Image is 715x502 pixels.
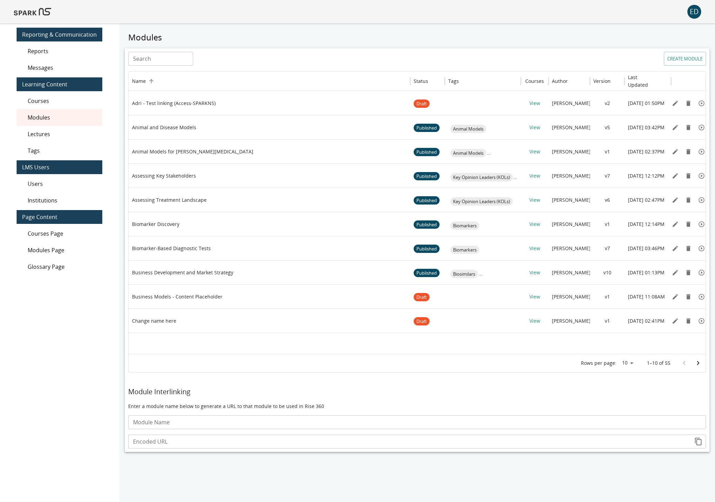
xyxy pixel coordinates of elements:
button: Create module [664,52,706,66]
div: Modules Page [17,242,102,258]
svg: Remove [685,221,692,228]
svg: Remove [685,318,692,324]
svg: Remove [685,293,692,300]
span: Modules Page [28,246,97,254]
p: Business Models - Content Placeholder [132,293,223,300]
div: v10 [590,260,624,284]
p: [DATE] 12:14PM [628,221,665,228]
button: Preview [696,122,707,133]
a: View [529,124,540,131]
svg: Remove [685,100,692,107]
svg: Preview [698,318,705,324]
p: Rows per page: [581,360,617,367]
button: copy to clipboard [692,435,705,448]
div: Version [593,78,611,84]
p: Business Development and Market Strategy [132,269,233,276]
p: [PERSON_NAME] [552,269,591,276]
p: [DATE] 01:50PM [628,100,665,107]
div: Tags [448,78,459,84]
svg: Edit [672,269,679,276]
svg: Remove [685,197,692,203]
div: v5 [590,115,624,139]
h6: Last Updated [628,74,657,89]
svg: Preview [698,197,705,203]
span: Glossary Page [28,263,97,271]
button: Preview [696,146,707,157]
h6: Module Interlinking [128,386,706,397]
p: Enter a module name below to generate a URL to that module to be used in Rise 360 [128,403,706,410]
button: Remove [683,219,694,229]
svg: Preview [698,100,705,107]
a: View [529,318,540,324]
button: Remove [683,292,694,302]
div: v1 [590,212,624,236]
button: Preview [696,171,707,181]
span: Published [414,213,440,237]
p: [PERSON_NAME] [552,172,591,179]
svg: Remove [685,124,692,131]
button: Sort [658,76,668,86]
p: Assessing Key Stakeholders [132,172,196,179]
span: Published [414,164,440,188]
span: Users [28,180,97,188]
span: Page Content [22,213,97,221]
p: Animal Models for [PERSON_NAME][MEDICAL_DATA] [132,148,253,155]
button: Edit [670,219,680,229]
svg: Preview [698,148,705,155]
div: Page Content [17,210,102,224]
button: Remove [683,122,694,133]
button: Remove [683,195,694,205]
a: View [529,293,540,300]
svg: Remove [685,245,692,252]
div: v6 [590,188,624,212]
div: Courses [525,78,544,84]
button: Remove [683,243,694,254]
p: [PERSON_NAME] [552,221,591,228]
button: Preview [696,243,707,254]
button: Edit [670,122,680,133]
p: [PERSON_NAME] [552,100,591,107]
span: Reporting & Communication [22,30,97,39]
p: [DATE] 03:42PM [628,124,665,131]
button: Edit [670,292,680,302]
div: v1 [590,139,624,163]
span: Courses Page [28,229,97,238]
button: Edit [670,146,680,157]
svg: Edit [672,221,679,228]
h5: Modules [125,32,709,43]
button: Remove [683,146,694,157]
button: Preview [696,98,707,108]
span: Reports [28,47,97,55]
button: Edit [670,243,680,254]
div: v2 [590,91,624,115]
svg: Edit [672,293,679,300]
span: Tags [28,146,97,155]
svg: Remove [685,148,692,155]
button: Go to next page [691,356,705,370]
a: View [529,172,540,179]
button: Remove [683,316,694,326]
span: Published [414,140,440,164]
a: View [529,148,540,155]
svg: Edit [672,197,679,203]
span: Draft [414,285,430,309]
button: Edit [670,171,680,181]
span: Published [414,116,440,140]
div: Tags [17,142,102,159]
button: Remove [683,98,694,108]
p: [DATE] 03:46PM [628,245,665,252]
div: ED [687,5,701,19]
div: v1 [590,309,624,333]
div: Modules [17,109,102,126]
a: View [529,221,540,227]
button: Remove [683,171,694,181]
p: [PERSON_NAME] [552,148,591,155]
div: Reporting & Communication [17,28,102,41]
svg: Edit [672,172,679,179]
button: Edit [670,195,680,205]
button: Edit [670,98,680,108]
div: 10 [619,358,636,368]
p: [DATE] 11:08AM [628,293,665,300]
div: Glossary Page [17,258,102,275]
p: [DATE] 12:12PM [628,172,665,179]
